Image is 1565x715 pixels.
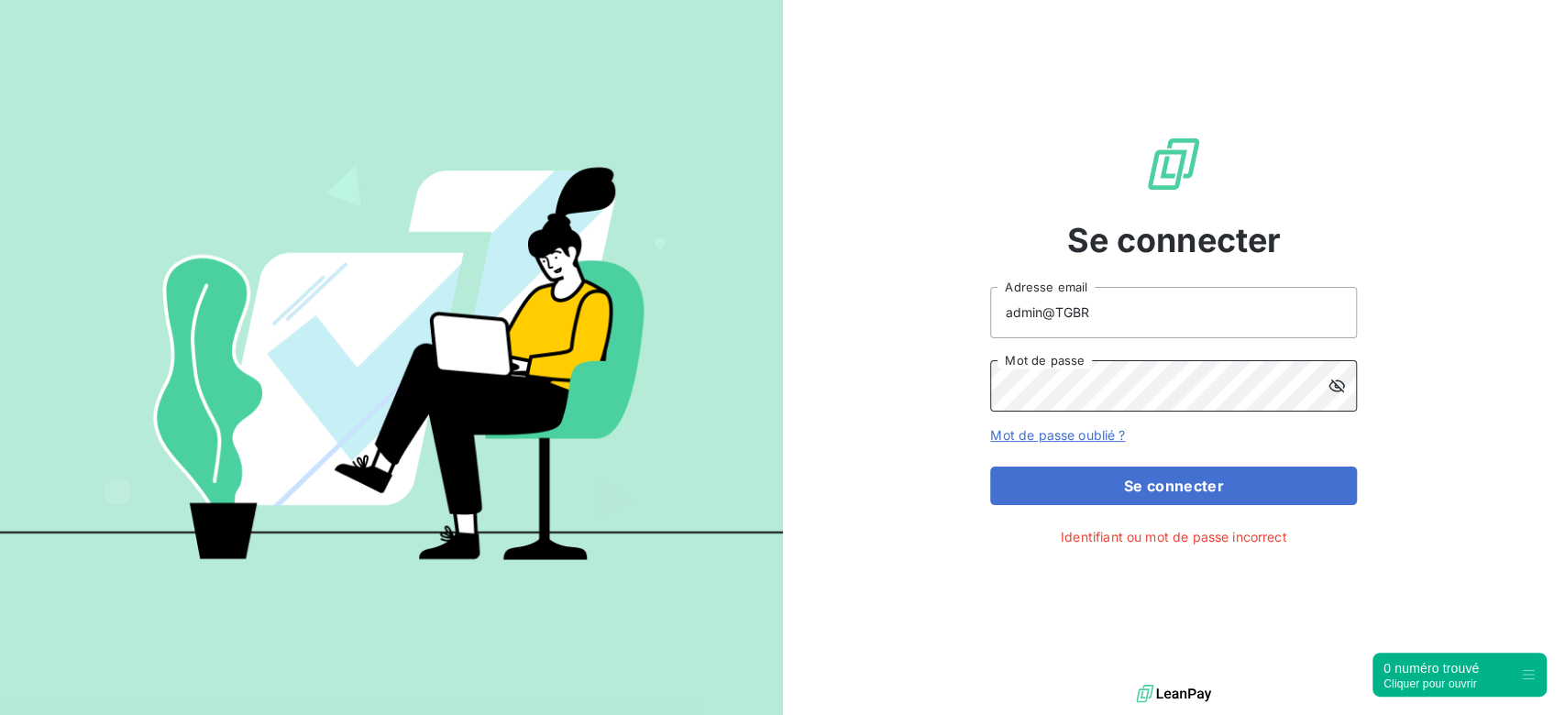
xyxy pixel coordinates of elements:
[990,467,1357,505] button: Se connecter
[990,427,1125,443] a: Mot de passe oublié ?
[1066,215,1281,265] span: Se connecter
[990,287,1357,338] input: placeholder
[1144,135,1203,193] img: Logo LeanPay
[1136,680,1211,708] img: logo
[1061,527,1287,546] span: Identifiant ou mot de passe incorrect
